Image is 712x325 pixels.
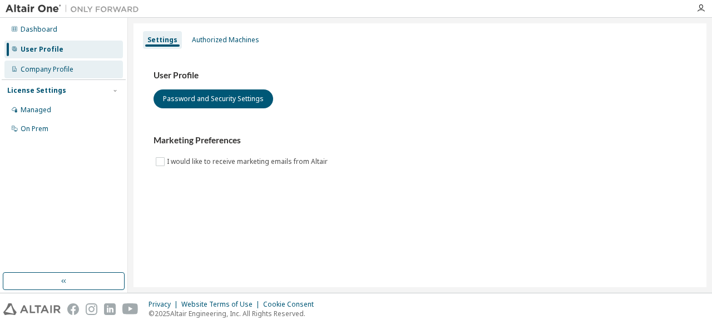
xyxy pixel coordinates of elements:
div: User Profile [21,45,63,54]
img: instagram.svg [86,303,97,315]
img: facebook.svg [67,303,79,315]
div: Company Profile [21,65,73,74]
div: Authorized Machines [192,36,259,44]
p: © 2025 Altair Engineering, Inc. All Rights Reserved. [149,309,320,318]
div: Managed [21,106,51,114]
img: youtube.svg [122,303,139,315]
div: Settings [147,36,177,44]
img: linkedin.svg [104,303,116,315]
h3: User Profile [154,70,686,81]
label: I would like to receive marketing emails from Altair [167,155,330,168]
img: altair_logo.svg [3,303,61,315]
div: Dashboard [21,25,57,34]
div: Website Terms of Use [181,300,263,309]
div: On Prem [21,124,48,133]
h3: Marketing Preferences [154,135,686,146]
img: Altair One [6,3,145,14]
button: Password and Security Settings [154,89,273,108]
div: Cookie Consent [263,300,320,309]
div: Privacy [149,300,181,309]
div: License Settings [7,86,66,95]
